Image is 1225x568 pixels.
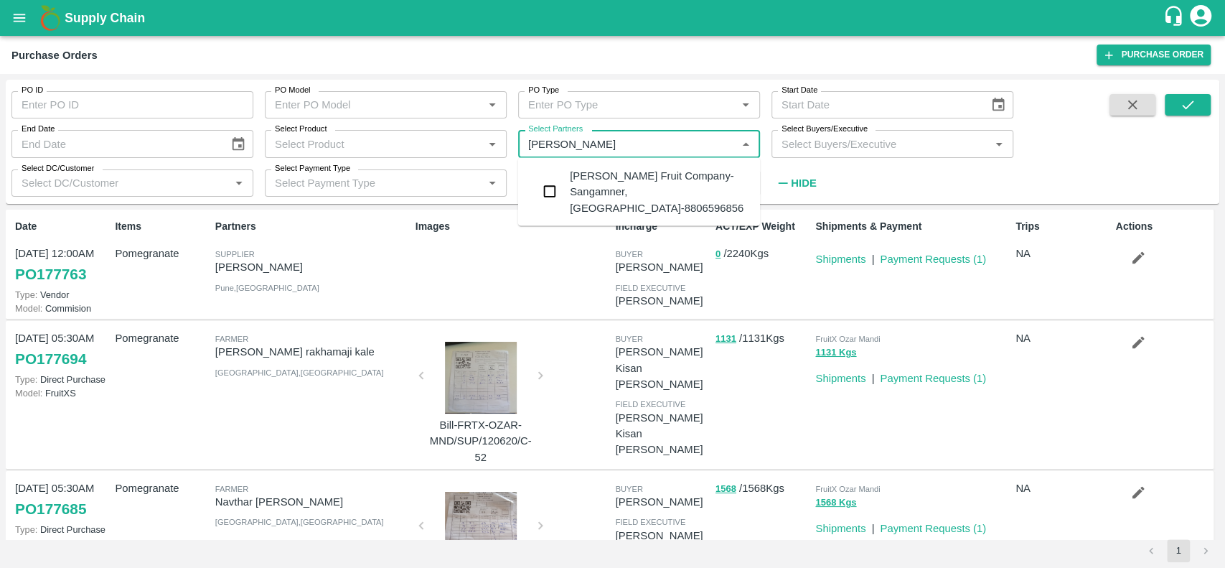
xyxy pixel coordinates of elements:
[215,518,384,526] span: [GEOGRAPHIC_DATA] , [GEOGRAPHIC_DATA]
[1163,5,1188,31] div: customer-support
[522,96,732,114] input: Enter PO Type
[483,174,502,192] button: Open
[11,130,219,157] input: End Date
[269,134,479,153] input: Select Product
[715,330,809,347] p: / 1131 Kgs
[736,135,755,154] button: Close
[215,259,410,275] p: [PERSON_NAME]
[715,480,809,497] p: / 1568 Kgs
[615,250,642,259] span: buyer
[1167,539,1190,562] button: page 1
[715,246,809,262] p: / 2240 Kgs
[15,480,109,496] p: [DATE] 05:30AM
[782,124,868,135] label: Select Buyers/Executive
[15,302,109,315] p: Commision
[715,219,809,234] p: ACT/EXP Weight
[985,91,1012,118] button: Choose date
[483,135,502,154] button: Open
[225,131,252,158] button: Choose date
[528,85,559,96] label: PO Type
[522,134,732,153] input: Select Partners
[65,11,145,25] b: Supply Chain
[782,85,817,96] label: Start Date
[15,330,109,346] p: [DATE] 05:30AM
[715,331,736,348] button: 1131
[815,253,865,265] a: Shipments
[528,124,583,135] label: Select Partners
[1116,219,1210,234] p: Actions
[880,373,986,384] a: Payment Requests (1)
[1015,219,1109,234] p: Trips
[275,163,350,174] label: Select Payment Type
[715,246,721,263] button: 0
[416,219,610,234] p: Images
[15,219,109,234] p: Date
[815,373,865,384] a: Shipments
[1097,45,1211,65] a: Purchase Order
[15,496,86,522] a: PO177685
[215,250,255,259] span: Supplier
[880,523,986,534] a: Payment Requests (1)
[36,4,65,32] img: logo
[615,284,685,292] span: field executive
[1015,330,1109,346] p: NA
[815,495,856,511] button: 1568 Kgs
[269,96,479,114] input: Enter PO Model
[615,219,709,234] p: Incharge
[880,253,986,265] a: Payment Requests (1)
[15,303,42,314] span: Model:
[815,485,880,493] span: FruitX Ozar Mandi
[65,8,1163,28] a: Supply Chain
[15,538,42,549] span: Model:
[15,261,86,287] a: PO177763
[215,284,319,292] span: Pune , [GEOGRAPHIC_DATA]
[15,536,109,550] p: FruitXS
[15,373,109,386] p: Direct Purchase
[15,289,37,300] span: Type:
[11,91,253,118] input: Enter PO ID
[815,345,856,361] button: 1131 Kgs
[275,124,327,135] label: Select Product
[715,481,736,498] button: 1568
[865,365,874,386] div: |
[865,515,874,536] div: |
[22,163,94,174] label: Select DC/Customer
[815,219,1010,234] p: Shipments & Payment
[427,417,535,465] p: Bill-FRTX-OZAR-MND/SUP/120620/C-52
[215,368,384,377] span: [GEOGRAPHIC_DATA] , [GEOGRAPHIC_DATA]
[22,124,55,135] label: End Date
[791,177,816,189] strong: Hide
[115,330,209,346] p: Pomegranate
[1137,539,1219,562] nav: pagination navigation
[615,259,709,275] p: [PERSON_NAME]
[22,85,43,96] label: PO ID
[215,344,410,360] p: [PERSON_NAME] rakhamaji kale
[771,171,820,195] button: Hide
[215,219,410,234] p: Partners
[3,1,36,34] button: open drawer
[15,346,86,372] a: PO177694
[16,174,225,192] input: Select DC/Customer
[15,374,37,385] span: Type:
[215,335,248,343] span: Farmer
[570,168,748,216] div: [PERSON_NAME] Fruit Company-Sangamner, [GEOGRAPHIC_DATA]-8806596856
[815,523,865,534] a: Shipments
[269,174,460,192] input: Select Payment Type
[215,485,248,493] span: Farmer
[615,494,709,510] p: [PERSON_NAME]
[736,96,755,114] button: Open
[15,288,109,302] p: Vendor
[615,410,709,458] p: [PERSON_NAME] Kisan [PERSON_NAME]
[615,335,642,343] span: buyer
[1188,3,1214,33] div: account of current user
[615,528,709,544] p: [PERSON_NAME]
[615,485,642,493] span: buyer
[230,174,248,192] button: Open
[1015,246,1109,261] p: NA
[815,335,880,343] span: FruitX Ozar Mandi
[115,480,209,496] p: Pomegranate
[615,400,685,409] span: field executive
[615,518,685,526] span: field executive
[115,219,209,234] p: Items
[115,246,209,261] p: Pomegranate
